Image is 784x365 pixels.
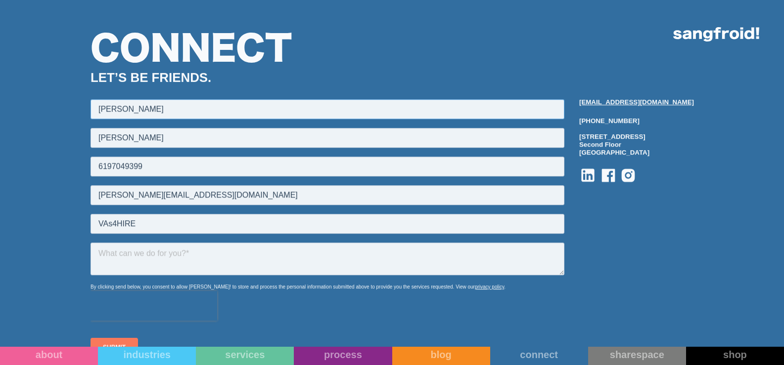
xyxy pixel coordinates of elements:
[196,349,294,361] div: services
[196,347,294,365] a: services
[384,187,414,192] a: privacy policy
[490,347,588,365] a: connect
[490,349,588,361] div: connect
[294,347,392,365] a: process
[98,349,196,361] div: industries
[579,117,694,157] div: [PHONE_NUMBER] [STREET_ADDRESS] Second Floor [GEOGRAPHIC_DATA]
[392,347,490,365] a: blog
[588,349,686,361] div: sharespace
[579,97,694,107] a: [EMAIL_ADDRESS][DOMAIN_NAME]
[294,349,392,361] div: process
[91,30,694,70] h1: Connect
[673,27,759,41] img: logo
[588,347,686,365] a: sharespace
[392,349,490,361] div: blog
[686,349,784,361] div: shop
[98,347,196,365] a: industries
[686,347,784,365] a: shop
[91,71,211,84] strong: LET’S BE FRIENDS.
